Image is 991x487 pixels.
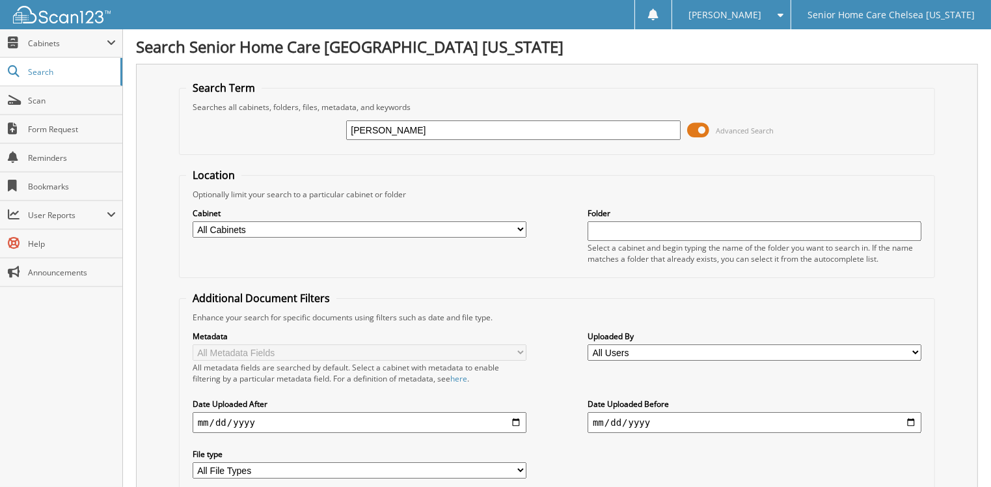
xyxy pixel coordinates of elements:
input: start [193,412,526,433]
span: Reminders [28,152,116,163]
span: Help [28,238,116,249]
label: Metadata [193,331,526,342]
legend: Location [186,168,241,182]
span: User Reports [28,210,107,221]
h1: Search Senior Home Care [GEOGRAPHIC_DATA] [US_STATE] [136,36,978,57]
legend: Search Term [186,81,262,95]
div: Optionally limit your search to a particular cabinet or folder [186,189,929,200]
div: Select a cabinet and begin typing the name of the folder you want to search in. If the name match... [588,242,921,264]
span: Scan [28,95,116,106]
span: [PERSON_NAME] [688,11,761,19]
label: Date Uploaded Before [588,398,921,410]
div: Enhance your search for specific documents using filters such as date and file type. [186,312,929,323]
span: Form Request [28,124,116,135]
legend: Additional Document Filters [186,291,336,305]
div: All metadata fields are searched by default. Select a cabinet with metadata to enable filtering b... [193,362,526,384]
span: Senior Home Care Chelsea [US_STATE] [808,11,975,19]
label: File type [193,449,526,460]
a: here [450,373,467,384]
span: Bookmarks [28,181,116,192]
label: Cabinet [193,208,526,219]
iframe: Chat Widget [926,424,991,487]
label: Folder [588,208,921,219]
div: Searches all cabinets, folders, files, metadata, and keywords [186,102,929,113]
span: Advanced Search [716,126,774,135]
label: Date Uploaded After [193,398,526,410]
span: Cabinets [28,38,107,49]
input: end [588,412,921,433]
img: scan123-logo-white.svg [13,6,111,23]
span: Search [28,66,114,77]
label: Uploaded By [588,331,921,342]
span: Announcements [28,267,116,278]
